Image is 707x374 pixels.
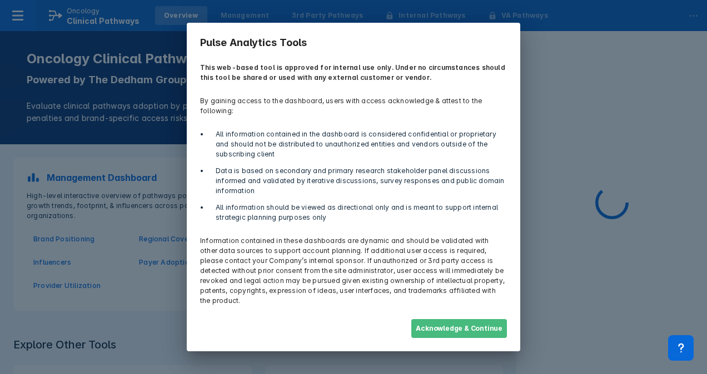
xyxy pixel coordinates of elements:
div: Contact Support [668,335,694,361]
p: By gaining access to the dashboard, users with access acknowledge & attest to the following: [193,89,514,123]
li: Data is based on secondary and primary research stakeholder panel discussions informed and valida... [209,166,507,196]
button: Acknowledge & Continue [411,319,507,338]
p: Information contained in these dashboards are dynamic and should be validated with other data sou... [193,229,514,312]
li: All information contained in the dashboard is considered confidential or proprietary and should n... [209,129,507,159]
p: This web-based tool is approved for internal use only. Under no circumstances should this tool be... [193,56,514,89]
li: All information should be viewed as directional only and is meant to support internal strategic p... [209,203,507,223]
h3: Pulse Analytics Tools [193,29,514,56]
